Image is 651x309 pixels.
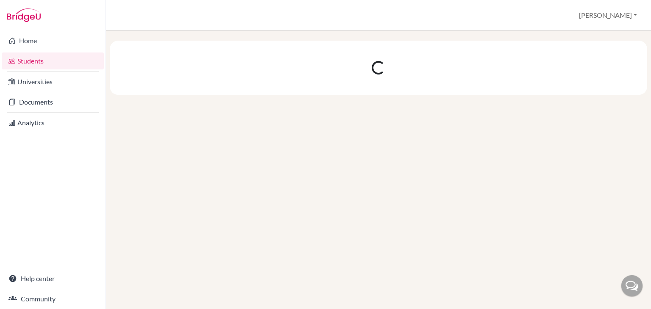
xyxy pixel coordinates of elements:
[2,270,104,287] a: Help center
[575,7,641,23] button: [PERSON_NAME]
[7,8,41,22] img: Bridge-U
[2,73,104,90] a: Universities
[2,290,104,307] a: Community
[2,94,104,110] a: Documents
[2,32,104,49] a: Home
[2,114,104,131] a: Analytics
[2,52,104,69] a: Students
